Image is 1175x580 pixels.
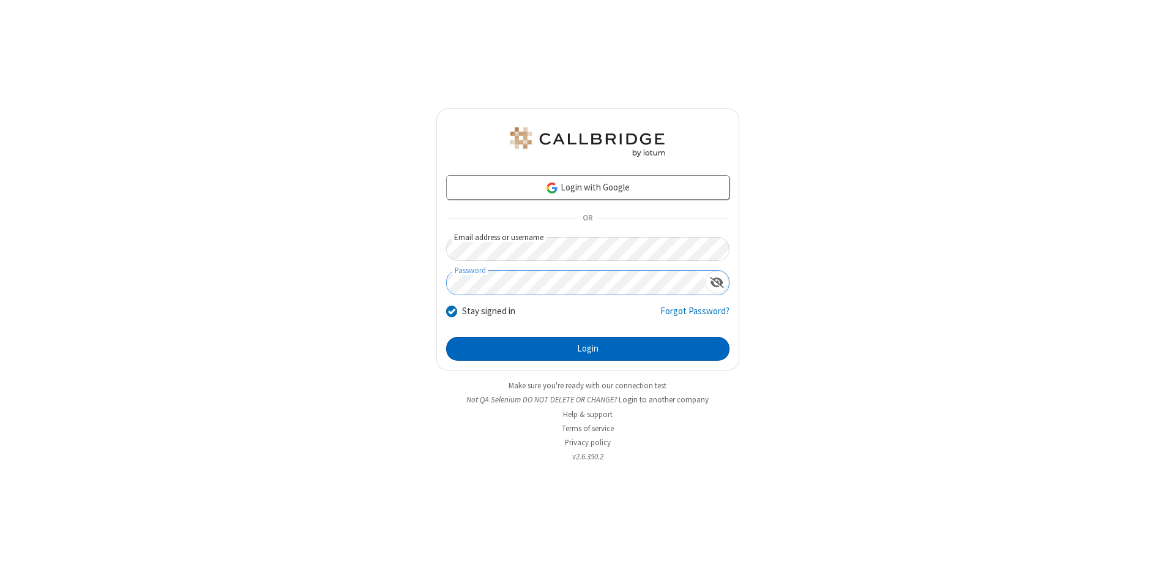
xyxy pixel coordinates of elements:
img: google-icon.png [545,181,559,195]
input: Password [447,271,705,295]
iframe: Chat [1144,548,1166,571]
label: Stay signed in [462,304,515,318]
img: QA Selenium DO NOT DELETE OR CHANGE [508,127,667,157]
a: Privacy policy [565,437,611,448]
div: Show password [705,271,729,293]
a: Login with Google [446,175,729,200]
a: Terms of service [562,423,614,434]
a: Help & support [563,409,613,420]
a: Make sure you're ready with our connection test [509,380,666,391]
span: OR [578,210,597,227]
li: Not QA Selenium DO NOT DELETE OR CHANGE? [436,394,739,405]
button: Login [446,337,729,361]
button: Login to another company [619,394,709,405]
a: Forgot Password? [660,304,729,328]
input: Email address or username [446,237,729,261]
li: v2.6.350.2 [436,451,739,462]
